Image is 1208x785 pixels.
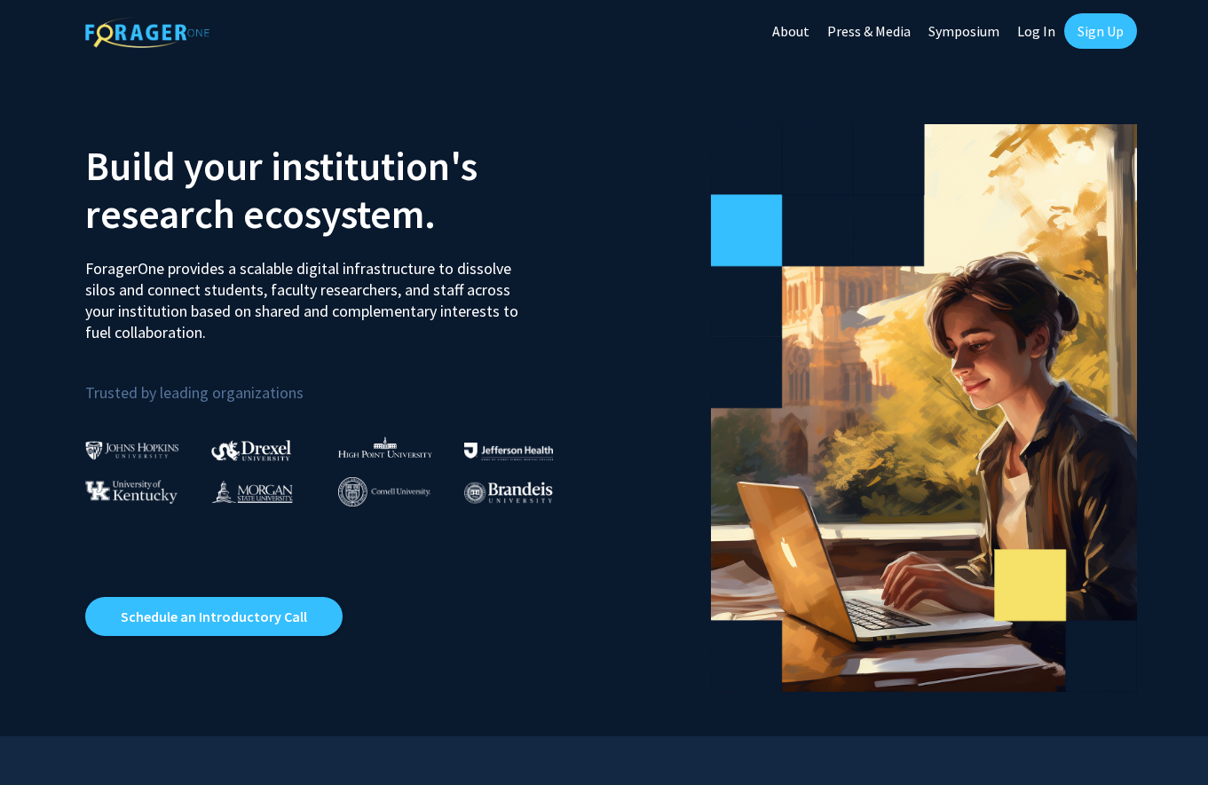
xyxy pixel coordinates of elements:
[464,443,553,459] img: Thomas Jefferson University
[85,597,343,636] a: Opens in a new tab
[85,245,531,343] p: ForagerOne provides a scalable digital infrastructure to dissolve silos and connect students, fac...
[211,480,293,503] img: Morgan State University
[13,705,75,772] iframe: Chat
[85,17,209,48] img: ForagerOne Logo
[464,482,553,504] img: Brandeis University
[338,436,432,458] img: High Point University
[338,477,430,506] img: Cornell University
[1064,13,1137,49] a: Sign Up
[85,142,591,238] h2: Build your institution's research ecosystem.
[211,440,291,460] img: Drexel University
[85,441,179,459] img: Johns Hopkins University
[85,357,591,406] p: Trusted by leading organizations
[85,480,178,504] img: University of Kentucky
